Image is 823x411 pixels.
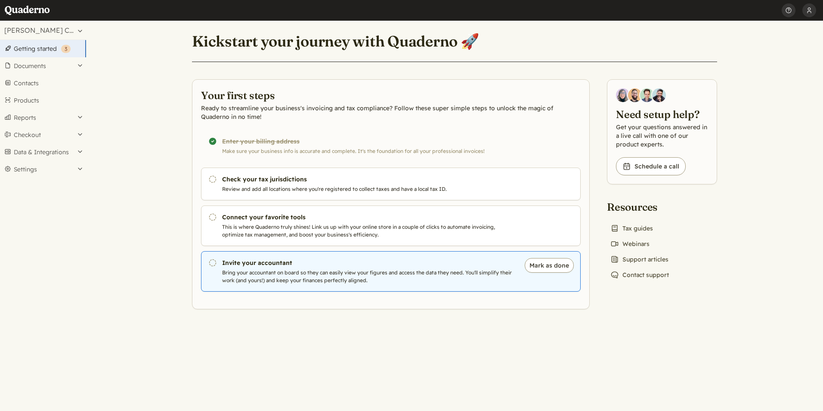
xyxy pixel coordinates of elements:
[616,107,708,121] h2: Need setup help?
[201,168,581,200] a: Check your tax jurisdictions Review and add all locations where you're registered to collect taxe...
[65,46,67,52] span: 3
[628,88,642,102] img: Jairo Fumero, Account Executive at Quaderno
[222,223,516,239] p: This is where Quaderno truly shines! Link us up with your online store in a couple of clicks to a...
[616,123,708,149] p: Get your questions answered in a live call with one of our product experts.
[192,32,479,51] h1: Kickstart your journey with Quaderno 🚀
[201,104,581,121] p: Ready to streamline your business's invoicing and tax compliance? Follow these super simple steps...
[222,185,516,193] p: Review and add all locations where you're registered to collect taxes and have a local tax ID.
[201,205,581,246] a: Connect your favorite tools This is where Quaderno truly shines! Link us up with your online stor...
[607,253,672,265] a: Support articles
[222,269,516,284] p: Bring your accountant on board so they can easily view your figures and access the data they need...
[607,222,656,234] a: Tax guides
[222,213,516,221] h3: Connect your favorite tools
[640,88,654,102] img: Ivo Oltmans, Business Developer at Quaderno
[652,88,666,102] img: Javier Rubio, DevRel at Quaderno
[607,238,653,250] a: Webinars
[616,88,630,102] img: Diana Carrasco, Account Executive at Quaderno
[525,258,574,273] button: Mark as done
[222,175,516,184] h3: Check your tax jurisdictions
[201,88,581,102] h2: Your first steps
[222,258,516,267] h3: Invite your accountant
[616,157,686,175] a: Schedule a call
[607,200,672,214] h2: Resources
[201,251,581,292] a: Invite your accountant Bring your accountant on board so they can easily view your figures and ac...
[607,269,672,281] a: Contact support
